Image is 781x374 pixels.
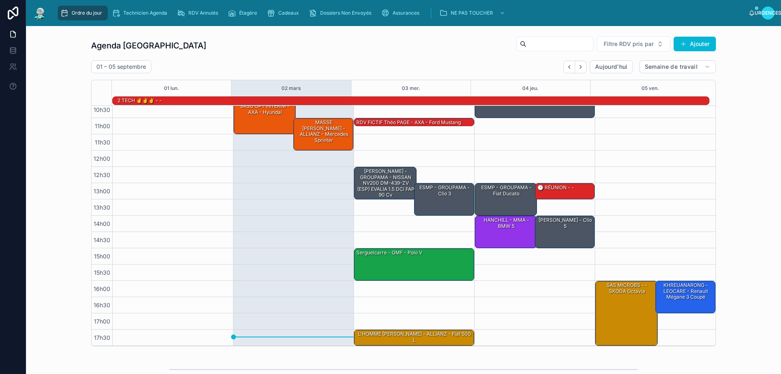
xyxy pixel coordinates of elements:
font: Cadeaux [278,10,299,16]
font: MASSE [PERSON_NAME] - ALLIANZ - Mercedes sprinter [300,119,348,143]
button: 05 ven. [641,80,659,96]
font: ESMP - GROUPAMA - fiat ducato [481,184,532,196]
font: 04 jeu. [522,85,539,91]
a: Technicien Agenda [109,6,173,20]
div: L'HOMME [PERSON_NAME] - ALLIANZ - Fiat 500 L [354,330,474,346]
font: 13h30 [94,204,110,211]
font: RDV Annulés [188,10,218,16]
font: 05 ven. [641,85,659,91]
font: Assurances [393,10,419,16]
div: SAS MICROBS - - SKODA Octavia [596,281,657,346]
font: Semaine de travail [645,63,698,70]
font: [PERSON_NAME] - GROUPAMA - NISSAN NV200 DM-439-ZV (ESP) EVALIA 1.5 dCi FAP 90 cv [357,168,414,198]
a: Cadeaux [264,6,305,20]
div: 2 TECH ✌️✌️✌️ - - [117,96,163,105]
font: 17h30 [94,334,110,341]
font: RDV FICTIF Théo PAGE - AXA - ford mustang [356,119,461,125]
img: Logo de l'application [33,7,47,20]
font: 14h30 [94,236,110,243]
font: 17h00 [94,318,110,325]
font: Sergueicarre - GMF - Polo V [356,249,422,256]
button: 04 jeu. [522,80,539,96]
font: Ajouter [690,40,709,47]
div: HANCHILL - MMA - BMW 5 [475,216,537,248]
div: [PERSON_NAME] - clio 5 [535,216,595,248]
button: 03 mer. [402,80,420,96]
button: Suivant [575,61,587,73]
font: 03 mer. [402,85,420,91]
div: [PERSON_NAME] - GROUPAMA - NISSAN NV200 DM-439-ZV (ESP) EVALIA 1.5 dCi FAP 90 cv [354,167,416,199]
font: 12h00 [94,155,110,162]
a: RDV Annulés [175,6,224,20]
font: KHREUANARONG - LEOCARE - Renault Mégane 3 coupé [663,282,708,300]
font: L'HOMME [PERSON_NAME] - ALLIANZ - Fiat 500 L [358,331,471,343]
font: 01 – 05 septembre [96,63,146,70]
div: RDV FICTIF Théo PAGE - AXA - ford mustang [354,118,474,127]
a: Assurances [379,6,425,20]
font: Dossiers Non Envoyés [320,10,371,16]
font: ESMP - GROUPAMA - Clio 3 [419,184,470,196]
div: MASSE [PERSON_NAME] - ALLIANZ - Mercedes sprinter [294,118,353,150]
font: 16h00 [94,285,110,292]
a: Étagère [225,6,263,20]
font: 13h00 [94,188,110,195]
font: 16h30 [94,302,110,308]
a: NE PAS TOUCHER [437,6,509,20]
button: 01 lun. [164,80,179,96]
font: Aujourd'hui [595,63,628,70]
font: 🕒 RÉUNION - - [537,184,574,190]
font: 14h00 [94,220,110,227]
font: Technicien Agenda [123,10,167,16]
font: 15h00 [94,253,110,260]
a: Ordre du jour [58,6,108,20]
button: Dos [563,61,575,73]
div: ESMP - GROUPAMA - Clio 3 [414,184,474,215]
font: 10h30 [94,106,110,113]
div: 🕒 RÉUNION - - [535,184,595,199]
div: KHREUANARONG - LEOCARE - Renault Mégane 3 coupé [656,281,715,313]
font: 15h30 [94,269,110,276]
font: 02 mars [281,85,301,91]
font: SASU OPT INTERIM - AXA - hyundai [240,103,290,115]
font: 2 TECH ✌️✌️✌️ - - [118,97,162,103]
font: SAS MICROBS - - SKODA Octavia [606,282,648,294]
div: contenu déroulant [54,4,748,22]
font: Filtre RDV pris par [604,40,654,47]
div: ESMP - GROUPAMA - fiat ducato [475,184,537,215]
button: 02 mars [281,80,301,96]
font: NE PAS TOUCHER [451,10,493,16]
font: 11h00 [95,122,110,129]
button: Aujourd'hui [590,60,633,73]
button: Bouton de sélection [597,36,670,52]
div: SASU OPT INTERIM - AXA - hyundai [234,102,296,134]
font: 01 lun. [164,85,179,91]
button: Ajouter [674,37,716,51]
font: Étagère [239,10,257,16]
font: 11h30 [95,139,110,146]
font: HANCHILL - MMA - BMW 5 [484,217,529,229]
button: Semaine de travail [639,60,716,73]
font: [PERSON_NAME] - clio 5 [539,217,592,229]
font: 12h30 [94,171,110,178]
a: Dossiers Non Envoyés [306,6,377,20]
font: Agenda [GEOGRAPHIC_DATA] [91,41,206,50]
div: Sergueicarre - GMF - Polo V [354,249,474,280]
font: Ordre du jour [72,10,102,16]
